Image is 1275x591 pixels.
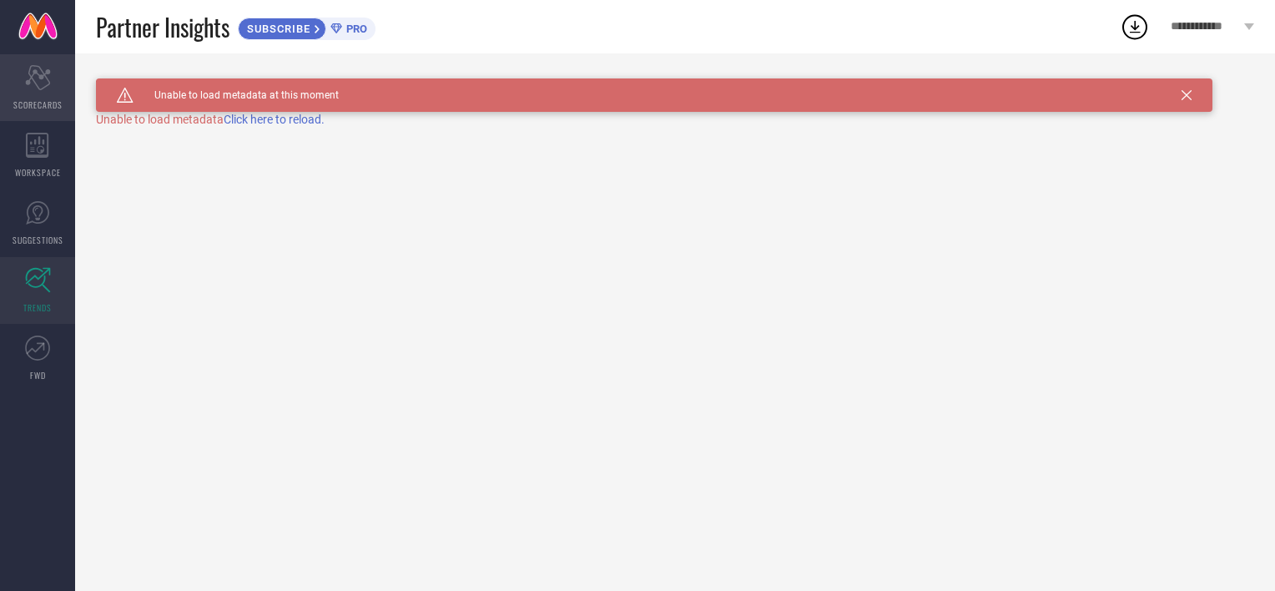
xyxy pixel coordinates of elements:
div: Unable to load metadata [96,113,1254,126]
a: SUBSCRIBEPRO [238,13,375,40]
span: Click here to reload. [224,113,325,126]
span: PRO [342,23,367,35]
span: WORKSPACE [15,166,61,179]
span: SCORECARDS [13,98,63,111]
span: Unable to load metadata at this moment [134,89,339,101]
div: Open download list [1120,12,1150,42]
span: Partner Insights [96,10,229,44]
span: SUGGESTIONS [13,234,63,246]
h1: TRENDS [96,78,145,92]
span: FWD [30,369,46,381]
span: SUBSCRIBE [239,23,315,35]
span: TRENDS [23,301,52,314]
